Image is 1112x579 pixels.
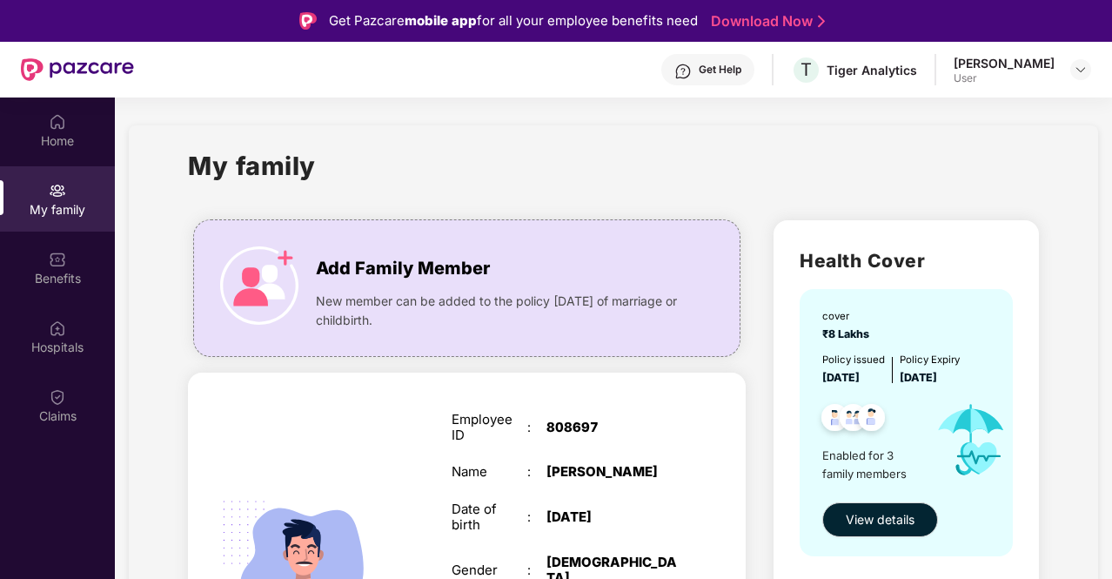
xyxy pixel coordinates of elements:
img: svg+xml;base64,PHN2ZyBpZD0iSGVscC0zMngzMiIgeG1sbnM9Imh0dHA6Ly93d3cudzMub3JnLzIwMDAvc3ZnIiB3aWR0aD... [674,63,692,80]
img: svg+xml;base64,PHN2ZyBpZD0iSG9tZSIgeG1sbnM9Imh0dHA6Ly93d3cudzMub3JnLzIwMDAvc3ZnIiB3aWR0aD0iMjAiIG... [49,113,66,131]
span: View details [846,510,914,529]
img: svg+xml;base64,PHN2ZyB4bWxucz0iaHR0cDovL3d3dy53My5vcmcvMjAwMC9zdmciIHdpZHRoPSI0OC45NDMiIGhlaWdodD... [814,399,856,441]
div: Employee ID [452,412,527,443]
div: Policy Expiry [900,352,960,367]
span: Enabled for 3 family members [822,447,922,482]
img: Logo [299,12,317,30]
a: Download Now [711,12,820,30]
strong: mobile app [405,12,477,29]
div: cover [822,308,874,324]
div: : [527,464,546,480]
span: New member can be added to the policy [DATE] of marriage or childbirth. [316,292,686,330]
img: New Pazcare Logo [21,58,134,81]
span: T [801,59,812,80]
div: Name [452,464,527,480]
div: [PERSON_NAME] [954,55,1055,71]
span: ₹8 Lakhs [822,327,874,340]
img: svg+xml;base64,PHN2ZyB4bWxucz0iaHR0cDovL3d3dy53My5vcmcvMjAwMC9zdmciIHdpZHRoPSI0OC45NDMiIGhlaWdodD... [850,399,893,441]
button: View details [822,502,938,537]
span: [DATE] [822,371,860,384]
div: [DATE] [546,509,679,525]
div: Get Pazcare for all your employee benefits need [329,10,698,31]
img: svg+xml;base64,PHN2ZyB3aWR0aD0iMjAiIGhlaWdodD0iMjAiIHZpZXdCb3g9IjAgMCAyMCAyMCIgZmlsbD0ibm9uZSIgeG... [49,182,66,199]
div: Tiger Analytics [827,62,917,78]
div: : [527,509,546,525]
img: svg+xml;base64,PHN2ZyBpZD0iQmVuZWZpdHMiIHhtbG5zPSJodHRwOi8vd3d3LnczLm9yZy8yMDAwL3N2ZyIgd2lkdGg9Ij... [49,251,66,268]
div: : [527,420,546,435]
span: Add Family Member [316,255,490,282]
img: svg+xml;base64,PHN2ZyBpZD0iSG9zcGl0YWxzIiB4bWxucz0iaHR0cDovL3d3dy53My5vcmcvMjAwMC9zdmciIHdpZHRoPS... [49,320,66,337]
div: Gender [452,562,527,578]
div: : [527,562,546,578]
img: icon [220,246,298,325]
div: User [954,71,1055,85]
div: Date of birth [452,502,527,533]
div: Get Help [699,63,741,77]
img: svg+xml;base64,PHN2ZyBpZD0iQ2xhaW0iIHhtbG5zPSJodHRwOi8vd3d3LnczLm9yZy8yMDAwL3N2ZyIgd2lkdGg9IjIwIi... [49,388,66,406]
div: [PERSON_NAME] [546,464,679,480]
img: icon [922,387,1021,494]
div: Policy issued [822,352,885,367]
h1: My family [188,146,316,185]
span: [DATE] [900,371,937,384]
img: svg+xml;base64,PHN2ZyB4bWxucz0iaHR0cDovL3d3dy53My5vcmcvMjAwMC9zdmciIHdpZHRoPSI0OC45MTUiIGhlaWdodD... [832,399,874,441]
div: 808697 [546,420,679,435]
img: Stroke [818,12,825,30]
h2: Health Cover [800,246,1012,275]
img: svg+xml;base64,PHN2ZyBpZD0iRHJvcGRvd24tMzJ4MzIiIHhtbG5zPSJodHRwOi8vd3d3LnczLm9yZy8yMDAwL3N2ZyIgd2... [1074,63,1088,77]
